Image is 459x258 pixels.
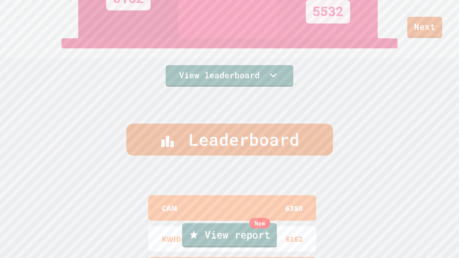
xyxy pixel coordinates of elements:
[126,124,333,156] div: Leaderboard
[166,65,293,87] a: View leaderboard
[162,202,177,214] p: CAM
[182,223,277,247] a: View report
[407,17,442,38] a: Next
[249,218,270,229] div: New
[285,202,303,214] p: 6380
